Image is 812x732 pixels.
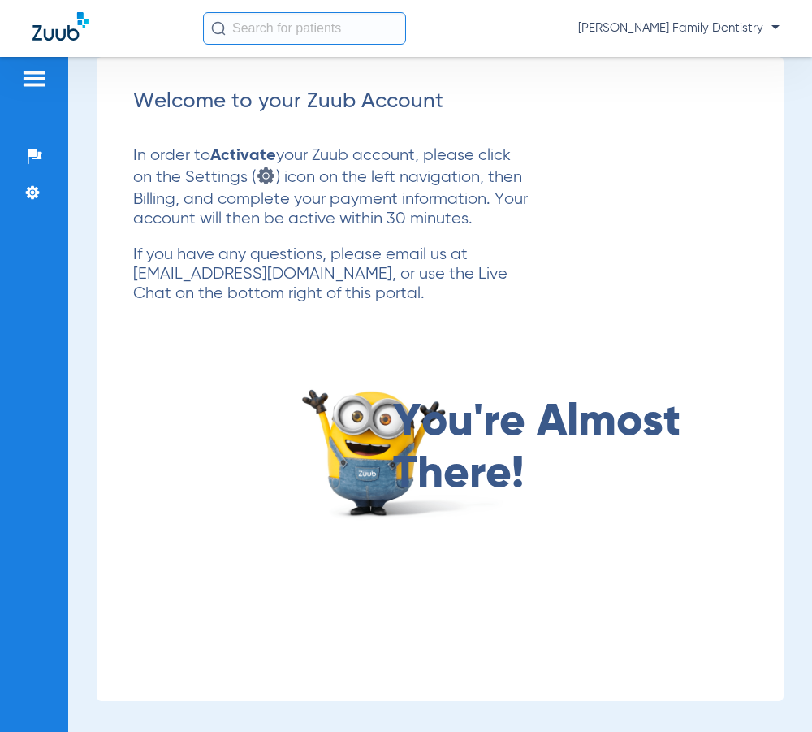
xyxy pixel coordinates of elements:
p: If you have any questions, please email us at [EMAIL_ADDRESS][DOMAIN_NAME], or use the Live Chat ... [133,245,532,304]
span: You're Almost There! [393,396,706,500]
img: Search Icon [211,21,226,36]
img: hamburger-icon [21,69,47,89]
span: Welcome to your Zuub Account [133,91,443,112]
strong: Activate [210,148,276,164]
img: settings icon [256,166,276,186]
input: Search for patients [203,12,406,45]
img: almost there image [296,377,511,521]
span: [PERSON_NAME] Family Dentistry [578,20,780,37]
img: Zuub Logo [32,12,89,41]
p: In order to your Zuub account, please click on the Settings ( ) icon on the left navigation, then... [133,146,532,229]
